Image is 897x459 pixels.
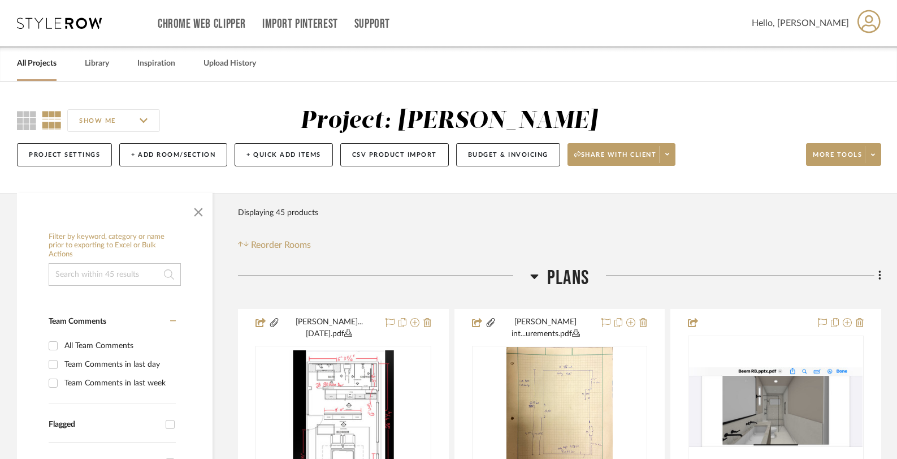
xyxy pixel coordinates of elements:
button: Budget & Invoicing [456,143,560,166]
a: Chrome Web Clipper [158,19,246,29]
button: + Add Room/Section [119,143,227,166]
button: Reorder Rooms [238,238,311,252]
div: Displaying 45 products [238,201,318,224]
span: Share with client [574,151,657,168]
a: Support [354,19,390,29]
button: Close [187,199,210,221]
div: Team Comments in last week [64,374,173,392]
span: More tools [813,151,862,168]
button: [PERSON_NAME] int...urements.pdf [496,316,595,340]
button: Share with client [567,143,676,166]
div: Flagged [49,420,160,430]
a: Upload History [203,56,256,71]
span: Reorder Rooms [251,238,311,252]
div: All Team Comments [64,337,173,355]
div: Project: [PERSON_NAME] [300,109,597,133]
button: More tools [806,143,881,166]
input: Search within 45 results [49,263,181,286]
span: Plans [547,266,589,290]
button: Project Settings [17,143,112,166]
a: Inspiration [137,56,175,71]
h6: Filter by keyword, category or name prior to exporting to Excel or Bulk Actions [49,233,181,259]
a: Import Pinterest [262,19,338,29]
button: CSV Product Import [340,143,449,166]
span: Hello, [PERSON_NAME] [752,16,849,30]
button: [PERSON_NAME]...[DATE].pdf [280,316,379,340]
a: All Projects [17,56,57,71]
img: Bathroom Rendering [689,367,863,447]
a: Library [85,56,109,71]
div: Team Comments in last day [64,355,173,374]
button: + Quick Add Items [235,143,333,166]
span: Team Comments [49,318,106,325]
